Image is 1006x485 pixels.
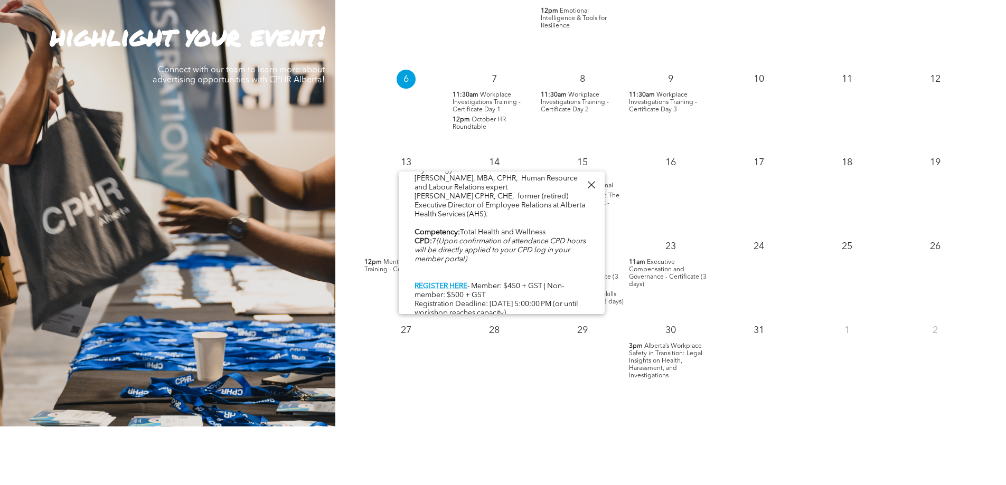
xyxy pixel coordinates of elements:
[485,321,504,340] p: 28
[453,116,470,123] span: 12pm
[926,321,945,340] p: 2
[485,153,504,172] p: 14
[629,343,702,379] span: Alberta’s Workplace Safety in Transition: Legal Insights on Health, Harassment, and Investigations
[541,8,607,29] span: Emotional Intelligence & Tools for Resilience
[541,7,558,15] span: 12pm
[838,321,857,340] p: 1
[926,237,945,256] p: 26
[661,321,680,340] p: 30
[749,70,768,89] p: 10
[415,282,467,290] a: REGISTER HERE
[749,237,768,256] p: 24
[661,153,680,172] p: 16
[573,70,592,89] p: 8
[415,237,432,245] b: CPD:
[397,237,416,256] p: 20
[661,237,680,256] p: 23
[838,237,857,256] p: 25
[485,70,504,89] p: 7
[364,259,382,266] span: 12pm
[397,321,416,340] p: 27
[453,117,506,130] span: October HR Roundtable
[153,66,325,84] span: Connect with our team to learn more about advertising opportunities with CPHR Alberta!
[415,237,586,263] i: (Upon confirmation of attendance CPD hours will be directly applied to your CPD log in your membe...
[629,91,655,99] span: 11:30am
[573,153,592,172] p: 15
[453,92,521,113] span: Workplace Investigations Training - Certificate Day 1
[926,70,945,89] p: 12
[541,92,609,113] span: Workplace Investigations Training - Certificate Day 2
[50,17,325,54] strong: highlight your event!
[364,259,447,273] span: Mental Health Skills Training - Certificate (3 days)
[629,343,643,350] span: 3pm
[838,70,857,89] p: 11
[629,259,707,288] span: Executive Compensation and Governance - Certificate (3 days)
[629,259,645,266] span: 11am
[661,70,680,89] p: 9
[453,91,478,99] span: 11:30am
[749,321,768,340] p: 31
[926,153,945,172] p: 19
[541,91,567,99] span: 11:30am
[415,229,460,236] b: Competency:
[573,321,592,340] p: 29
[749,153,768,172] p: 17
[629,92,697,113] span: Workplace Investigations Training - Certificate Day 3
[397,70,416,89] p: 6
[397,153,416,172] p: 13
[838,153,857,172] p: 18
